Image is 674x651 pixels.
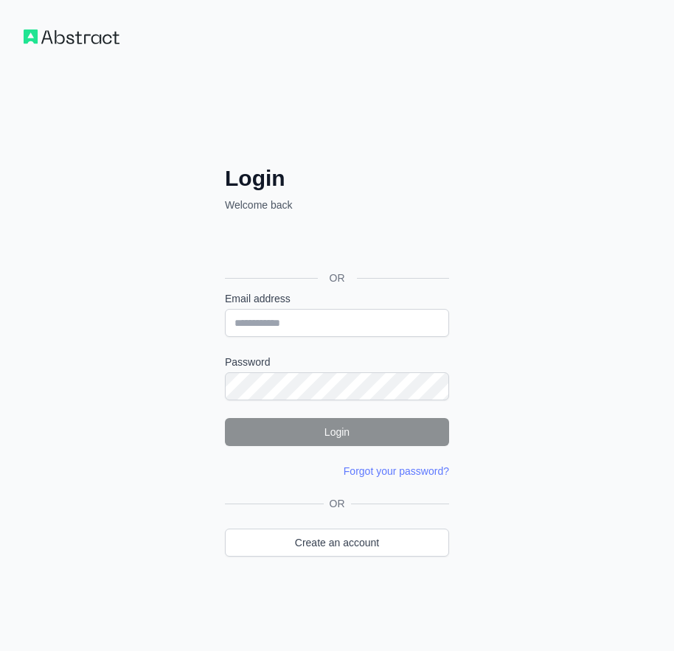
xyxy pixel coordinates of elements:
[324,496,351,511] span: OR
[218,229,454,261] iframe: Sign in with Google Button
[318,271,357,285] span: OR
[344,465,449,477] a: Forgot your password?
[225,355,449,369] label: Password
[225,418,449,446] button: Login
[225,165,449,192] h2: Login
[225,198,449,212] p: Welcome back
[225,529,449,557] a: Create an account
[24,29,119,44] img: Workflow
[225,291,449,306] label: Email address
